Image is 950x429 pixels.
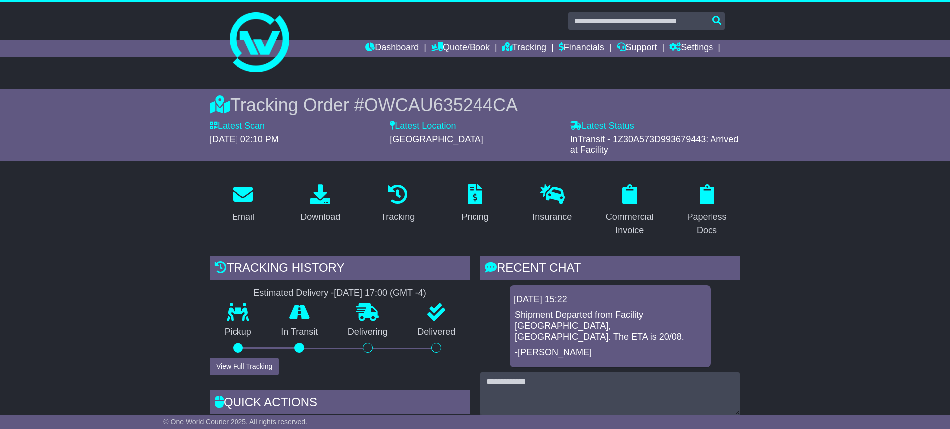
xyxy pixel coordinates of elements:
a: Commercial Invoice [596,181,663,241]
p: Delivered [403,327,471,338]
div: Email [232,211,254,224]
span: [DATE] 02:10 PM [210,134,279,144]
div: Download [300,211,340,224]
div: Paperless Docs [680,211,734,237]
a: Email [226,181,261,227]
div: [DATE] 15:22 [514,294,707,305]
div: Tracking [381,211,415,224]
p: Pickup [210,327,266,338]
a: Settings [669,40,713,57]
a: Support [617,40,657,57]
p: In Transit [266,327,333,338]
a: Tracking [502,40,546,57]
div: Commercial Invoice [602,211,657,237]
span: OWCAU635244CA [364,95,518,115]
div: Estimated Delivery - [210,288,470,299]
p: -[PERSON_NAME] [515,347,706,358]
div: Tracking history [210,256,470,283]
span: [GEOGRAPHIC_DATA] [390,134,483,144]
a: Download [294,181,347,227]
a: Quote/Book [431,40,490,57]
a: Insurance [526,181,578,227]
span: © One World Courier 2025. All rights reserved. [163,418,307,426]
p: Delivering [333,327,403,338]
span: InTransit - 1Z30A573D993679443: Arrived at Facility [570,134,739,155]
a: Paperless Docs [673,181,740,241]
label: Latest Location [390,121,456,132]
div: Insurance [532,211,572,224]
a: Financials [559,40,604,57]
a: Pricing [455,181,495,227]
a: Dashboard [365,40,419,57]
div: Pricing [461,211,488,224]
label: Latest Scan [210,121,265,132]
p: Shipment Departed from Facility [GEOGRAPHIC_DATA], [GEOGRAPHIC_DATA]. The ETA is 20/08. [515,310,706,342]
div: RECENT CHAT [480,256,740,283]
label: Latest Status [570,121,634,132]
div: Quick Actions [210,390,470,417]
div: Tracking Order # [210,94,740,116]
a: Tracking [374,181,421,227]
button: View Full Tracking [210,358,279,375]
div: [DATE] 17:00 (GMT -4) [334,288,426,299]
